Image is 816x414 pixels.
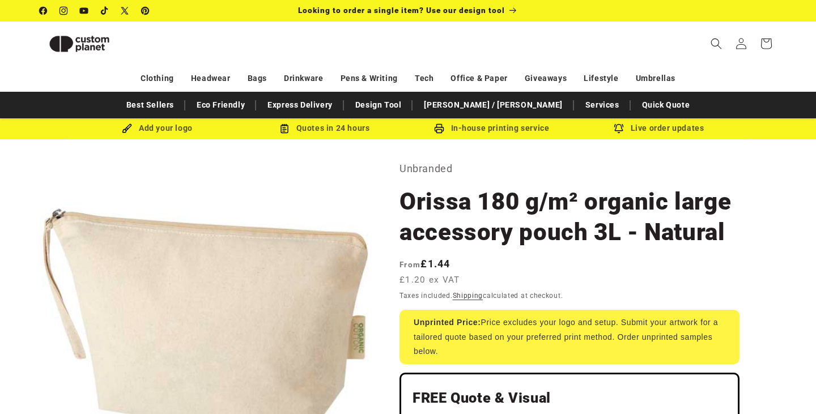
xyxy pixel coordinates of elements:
a: Quick Quote [636,95,696,115]
img: Brush Icon [122,123,132,134]
a: Express Delivery [262,95,338,115]
a: [PERSON_NAME] / [PERSON_NAME] [418,95,568,115]
a: Custom Planet [36,22,158,66]
span: £1.20 ex VAT [399,274,460,287]
div: Quotes in 24 hours [241,121,408,135]
div: Live order updates [575,121,742,135]
a: Office & Paper [450,69,507,88]
a: Bags [248,69,267,88]
a: Clothing [141,69,174,88]
a: Drinkware [284,69,323,88]
a: Giveaways [525,69,567,88]
a: Design Tool [350,95,407,115]
a: Tech [415,69,433,88]
a: Best Sellers [121,95,180,115]
strong: Unprinted Price: [414,318,481,327]
iframe: Chat Widget [759,360,816,414]
div: Taxes included. calculated at checkout. [399,290,739,301]
a: Shipping [453,292,483,300]
a: Lifestyle [584,69,618,88]
a: Eco Friendly [191,95,250,115]
img: Order Updates Icon [279,123,290,134]
a: Pens & Writing [341,69,398,88]
span: From [399,260,420,269]
div: Add your logo [74,121,241,135]
img: Order updates [614,123,624,134]
a: Headwear [191,69,231,88]
strong: £1.44 [399,258,450,270]
h1: Orissa 180 g/m² organic large accessory pouch 3L - Natural [399,186,739,247]
div: In-house printing service [408,121,575,135]
span: Looking to order a single item? Use our design tool [298,6,505,15]
img: In-house printing [434,123,444,134]
a: Umbrellas [636,69,675,88]
div: Price excludes your logo and setup. Submit your artwork for a tailored quote based on your prefer... [399,310,739,364]
summary: Search [704,31,729,56]
h2: FREE Quote & Visual [413,389,726,407]
p: Unbranded [399,160,739,178]
img: Custom Planet [40,26,119,62]
a: Services [580,95,625,115]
